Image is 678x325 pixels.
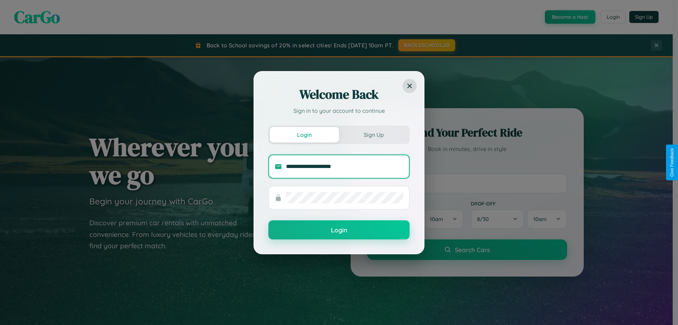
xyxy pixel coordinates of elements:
[268,220,410,239] button: Login
[339,127,408,143] button: Sign Up
[270,127,339,143] button: Login
[268,86,410,103] h2: Welcome Back
[670,148,674,177] div: Give Feedback
[268,106,410,115] p: Sign in to your account to continue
